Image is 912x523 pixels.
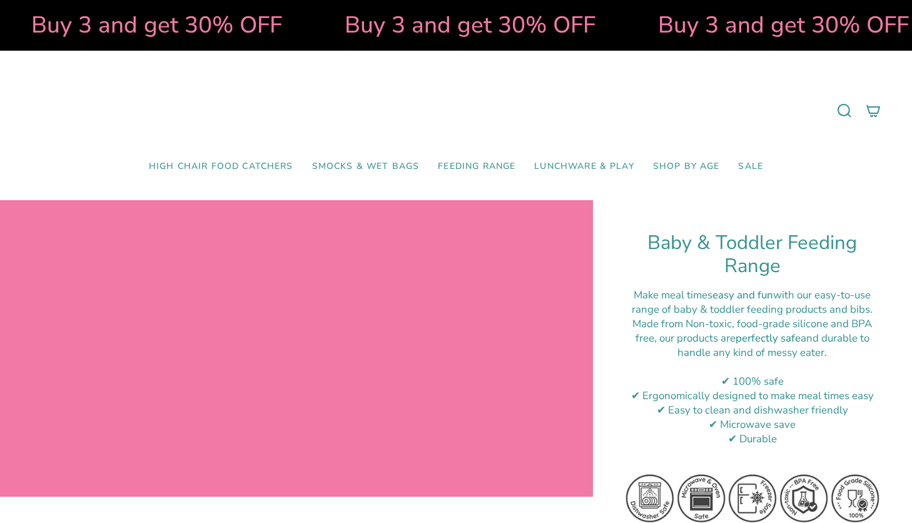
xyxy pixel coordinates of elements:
span: Shop by Age [653,161,720,172]
a: SALE [729,152,773,181]
a: Lunchware & Play [525,152,643,181]
span: High Chair Food Catchers [149,161,293,172]
a: Smocks & Wet Bags [303,152,429,181]
a: Feeding Range [428,152,525,181]
strong: easy and fun [712,288,773,302]
strong: perfectly safe [736,331,801,345]
span: ade from Non-toxic, food-grade silicone and BPA free, our products are and durable to handle any ... [636,317,873,360]
h1: Baby & Toddler Feeding Range [624,231,881,278]
span: ✔ Microwave save [709,417,796,432]
span: Feeding Range [438,161,515,172]
a: High Chair Food Catchers [139,152,303,181]
span: SALE [738,161,763,172]
a: Shop by Age [644,152,729,181]
div: ✔ Easy to clean and dishwasher friendly [624,403,881,417]
a: Mumma’s Little Helpers [348,69,564,152]
strong: Buy 3 and get 30% OFF [262,9,513,41]
div: Make meal times with our easy-to-use range of baby & toddler feeding products and bibs. [624,288,881,317]
div: ✔ Durable [624,432,881,446]
div: M [624,317,881,360]
span: Smocks & Wet Bags [312,161,420,172]
span: Lunchware & Play [534,161,634,172]
div: ✔ Ergonomically designed to make meal times easy [624,388,881,403]
strong: Buy 3 and get 30% OFF [575,9,826,41]
div: ✔ 100% safe [624,374,881,388]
